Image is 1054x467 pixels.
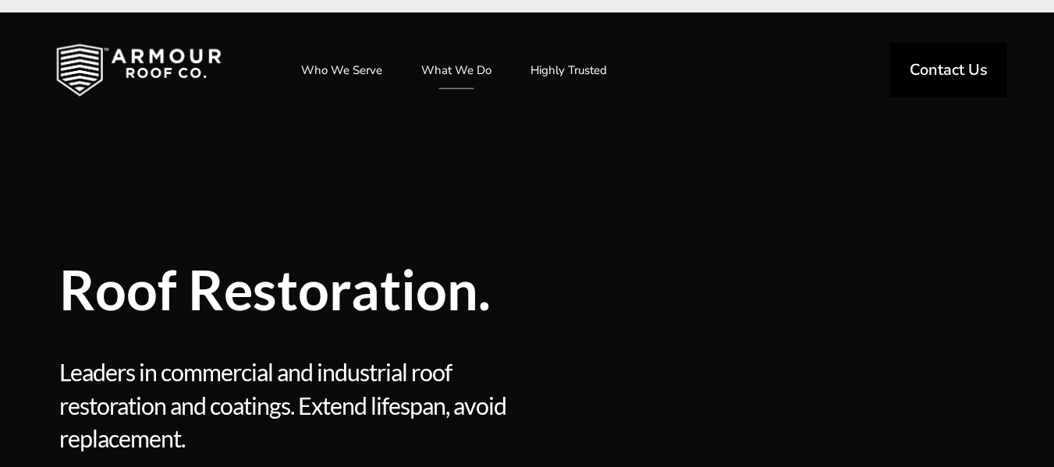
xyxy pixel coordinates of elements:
a: What We Do [406,51,507,90]
a: Contact Us [890,43,1007,97]
img: Industrial and Commercial Roofing Company | Armour Roof Co. [31,31,247,109]
span: Leaders in commercial and industrial roof restoration and coatings. Extend lifespan, avoid replac... [59,356,522,455]
a: Highly Trusted [515,51,623,90]
span: Roof Restoration. [59,262,754,317]
span: Contact Us [910,62,988,78]
a: Who We Serve [286,51,398,90]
